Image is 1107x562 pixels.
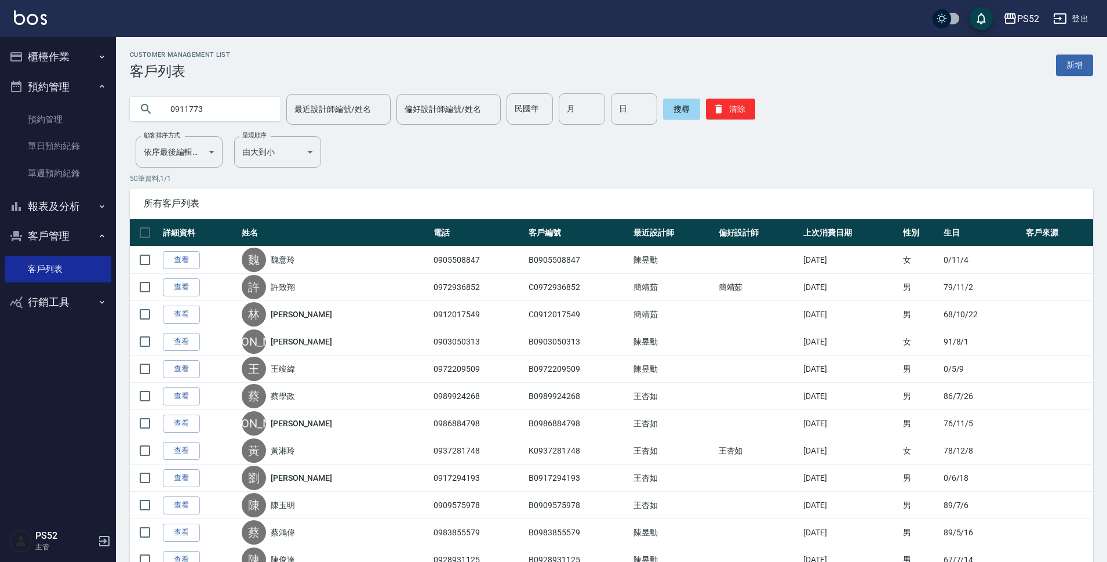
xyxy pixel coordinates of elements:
td: 0972936852 [431,274,526,301]
a: 查看 [163,524,200,542]
h3: 客戶列表 [130,63,230,79]
a: 查看 [163,306,200,324]
td: 男 [900,465,941,492]
td: 王杏如 [631,465,715,492]
button: 報表及分析 [5,191,111,222]
td: 簡靖茹 [631,301,715,328]
td: 0/5/9 [941,356,1023,383]
a: 陳玉明 [271,499,295,511]
td: 陳昱勳 [631,519,715,546]
td: [DATE] [800,410,900,437]
h2: Customer Management List [130,51,230,59]
td: 王杏如 [631,492,715,519]
a: 許致翔 [271,281,295,293]
td: 王杏如 [631,410,715,437]
div: [PERSON_NAME] [242,411,266,436]
th: 客戶編號 [526,219,631,246]
a: 單週預約紀錄 [5,160,111,187]
td: 女 [900,246,941,274]
a: 查看 [163,251,200,269]
td: 0986884798 [431,410,526,437]
td: 陳昱勳 [631,246,715,274]
h5: PS52 [35,530,94,542]
td: [DATE] [800,301,900,328]
button: PS52 [999,7,1044,31]
th: 姓名 [239,219,431,246]
td: 86/7/26 [941,383,1023,410]
td: 0917294193 [431,465,526,492]
div: 林 [242,302,266,327]
td: 男 [900,383,941,410]
td: 0972209509 [431,356,526,383]
td: B0972209509 [526,356,631,383]
td: 78/12/8 [941,437,1023,465]
th: 最近設計師 [631,219,715,246]
td: 0912017549 [431,301,526,328]
td: 王杏如 [631,383,715,410]
div: 由大到小 [234,136,321,168]
a: [PERSON_NAME] [271,472,332,484]
td: [DATE] [800,246,900,274]
p: 主管 [35,542,94,552]
button: 登出 [1048,8,1093,30]
td: 簡靖茹 [716,274,800,301]
a: 查看 [163,442,200,460]
td: [DATE] [800,437,900,465]
td: 男 [900,410,941,437]
td: [DATE] [800,492,900,519]
div: 王 [242,357,266,381]
td: [DATE] [800,383,900,410]
td: K0937281748 [526,437,631,465]
div: 陳 [242,493,266,517]
div: 黃 [242,438,266,463]
button: 預約管理 [5,72,111,102]
td: 0937281748 [431,437,526,465]
th: 客戶來源 [1023,219,1093,246]
td: B0903050313 [526,328,631,356]
th: 生日 [941,219,1023,246]
p: 50 筆資料, 1 / 1 [130,173,1093,184]
button: 搜尋 [663,99,700,119]
button: 櫃檯作業 [5,42,111,72]
td: 79/11/2 [941,274,1023,301]
td: C0972936852 [526,274,631,301]
td: 女 [900,328,941,356]
button: save [970,7,993,30]
td: B0905508847 [526,246,631,274]
label: 呈現順序 [242,131,267,140]
th: 電話 [431,219,526,246]
th: 詳細資料 [160,219,239,246]
td: 91/8/1 [941,328,1023,356]
a: 查看 [163,415,200,433]
div: PS52 [1017,12,1039,26]
a: 魏意玲 [271,254,295,266]
a: 查看 [163,360,200,378]
td: [DATE] [800,328,900,356]
td: 男 [900,519,941,546]
td: 陳昱勳 [631,328,715,356]
span: 所有客戶列表 [144,198,1079,209]
td: 0/6/18 [941,465,1023,492]
img: Person [9,530,32,553]
td: [DATE] [800,274,900,301]
td: 0909575978 [431,492,526,519]
td: 男 [900,274,941,301]
a: 王竣緯 [271,363,295,375]
a: 黃湘玲 [271,445,295,456]
a: 蔡學政 [271,390,295,402]
a: 查看 [163,278,200,296]
a: 客戶列表 [5,256,111,282]
td: B0983855579 [526,519,631,546]
td: 男 [900,492,941,519]
td: 76/11/5 [941,410,1023,437]
div: [PERSON_NAME] [242,329,266,354]
th: 偏好設計師 [716,219,800,246]
td: 王杏如 [716,437,800,465]
a: 查看 [163,496,200,514]
td: 簡靖茹 [631,274,715,301]
a: 蔡鴻偉 [271,527,295,538]
td: B0917294193 [526,465,631,492]
th: 上次消費日期 [800,219,900,246]
td: [DATE] [800,465,900,492]
td: 0903050313 [431,328,526,356]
